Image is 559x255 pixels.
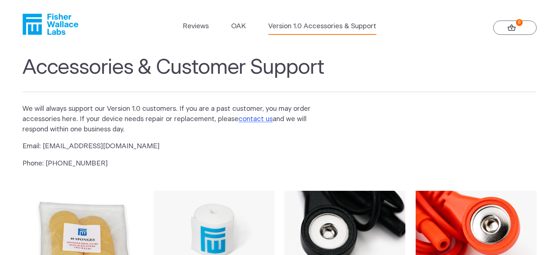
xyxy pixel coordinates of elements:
p: We will always support our Version 1.0 customers. If you are a past customer, you may order acces... [22,104,322,135]
a: 0 [493,21,537,35]
strong: 0 [516,19,523,26]
a: Version 1.0 Accessories & Support [268,21,376,32]
a: Reviews [183,21,209,32]
a: Fisher Wallace [22,14,78,35]
p: Phone: [PHONE_NUMBER] [22,159,322,169]
a: contact us [239,116,273,123]
p: Email: [EMAIL_ADDRESS][DOMAIN_NAME] [22,141,322,152]
a: OAK [231,21,246,32]
h1: Accessories & Customer Support [22,55,537,92]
